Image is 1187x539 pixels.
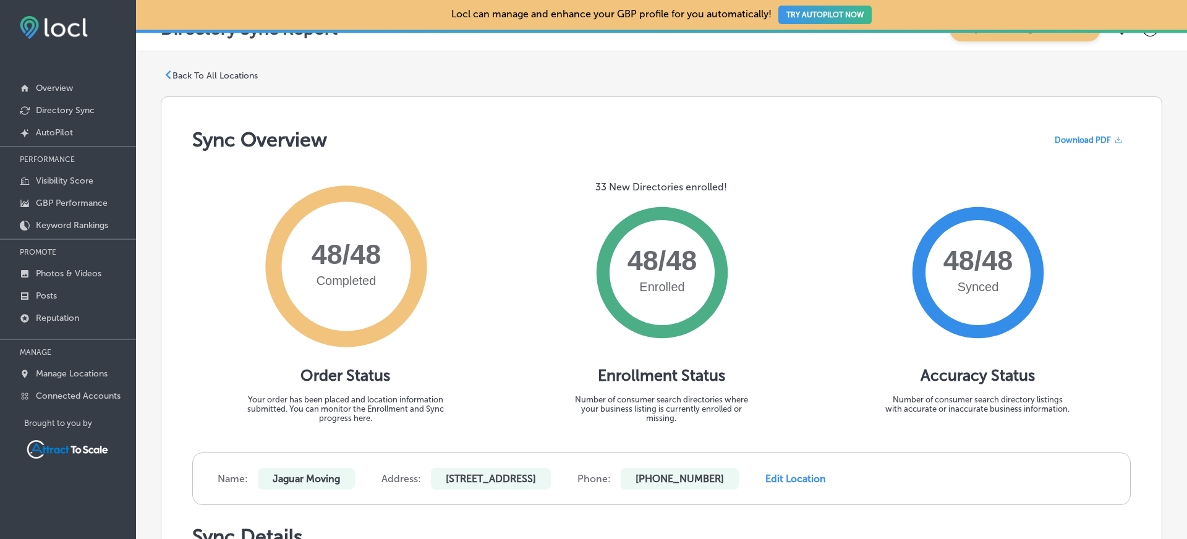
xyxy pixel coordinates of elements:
p: Back To All Locations [172,70,258,81]
img: Attract To Scale [24,438,111,461]
img: fda3e92497d09a02dc62c9cd864e3231.png [20,16,88,39]
p: Photos & Videos [36,268,101,279]
span: Download PDF [1055,135,1111,145]
p: AutoPilot [36,127,73,138]
p: Keyword Rankings [36,220,108,231]
p: Brought to you by [24,418,136,428]
p: Connected Accounts [36,391,121,401]
h1: Accuracy Status [921,366,1035,385]
p: Posts [36,291,57,301]
p: GBP Performance [36,198,108,208]
p: Jaguar Moving [258,468,355,490]
p: [STREET_ADDRESS] [431,468,551,490]
p: [PHONE_NUMBER] [621,468,739,490]
p: 33 New Directories enrolled! [595,181,727,193]
button: TRY AUTOPILOT NOW [778,6,872,24]
p: Visibility Score [36,176,93,186]
p: Number of consumer search directory listings with accurate or inaccurate business information. [885,395,1070,414]
h1: Order Status [300,366,390,385]
h1: Enrollment Status [598,366,725,385]
label: Name: [218,473,248,485]
a: Back To All Locations [164,70,258,82]
label: Address: [381,473,421,485]
p: Directory Sync [36,105,95,116]
p: Reputation [36,313,79,323]
p: Manage Locations [36,368,108,379]
label: Phone: [577,473,611,485]
a: Edit Location [765,473,826,485]
h1: Sync Overview [192,128,327,151]
p: Number of consumer search directories where your business listing is currently enrolled or missing. [569,395,754,423]
p: Your order has been placed and location information submitted. You can monitor the Enrollment and... [237,395,454,423]
p: Overview [36,83,73,93]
